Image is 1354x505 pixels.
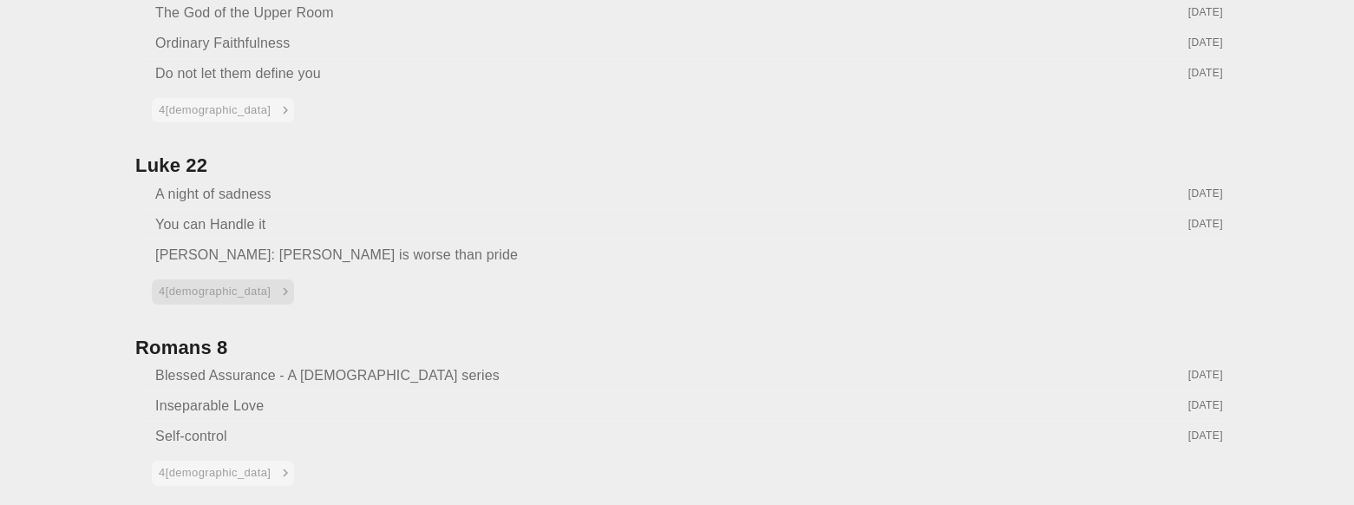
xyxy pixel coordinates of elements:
[1188,35,1223,52] div: [DATE]
[1188,428,1223,445] div: [DATE]
[159,463,291,483] span: 4 [DEMOGRAPHIC_DATA]
[159,101,291,121] span: 4 [DEMOGRAPHIC_DATA]
[1188,397,1223,415] div: [DATE]
[1188,216,1223,233] div: [DATE]
[1188,4,1223,22] div: [DATE]
[155,248,518,262] a: [PERSON_NAME]: [PERSON_NAME] is worse than pride
[155,369,500,383] a: Blessed Assurance - A [DEMOGRAPHIC_DATA] series
[1188,186,1223,203] div: [DATE]
[155,399,264,413] a: Inseparable Love
[135,334,227,361] div: Romans 8
[1188,65,1223,82] div: [DATE]
[155,218,265,232] a: You can Handle it
[159,282,291,302] span: 4 [DEMOGRAPHIC_DATA]
[155,247,518,262] span: [PERSON_NAME]: [PERSON_NAME] is worse than pride
[151,97,295,124] button: 4[DEMOGRAPHIC_DATA]
[155,6,334,20] a: The God of the Upper Room
[155,187,271,201] a: A night of sadness
[155,66,321,81] span: Do not let them define you
[155,398,264,413] span: Inseparable Love
[155,67,321,81] a: Do not let them define you
[155,5,334,20] span: The God of the Upper Room
[151,460,295,487] button: 4[DEMOGRAPHIC_DATA]
[155,36,290,50] a: Ordinary Faithfulness
[155,430,227,443] a: Self-control
[151,279,295,305] button: 4[DEMOGRAPHIC_DATA]
[135,152,207,179] div: Luke 22
[1188,367,1223,384] div: [DATE]
[155,217,265,232] span: You can Handle it
[155,368,500,383] span: Blessed Assurance - A [DEMOGRAPHIC_DATA] series
[1267,418,1333,484] iframe: Drift Widget Chat Controller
